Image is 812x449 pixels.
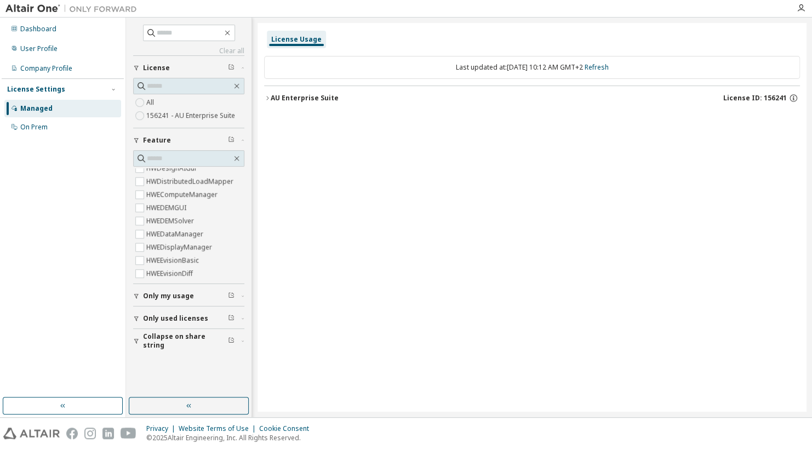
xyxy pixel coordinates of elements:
p: © 2025 Altair Engineering, Inc. All Rights Reserved. [146,433,316,442]
label: 156241 - AU Enterprise Suite [146,109,237,122]
span: Clear filter [228,64,235,72]
div: License Settings [7,85,65,94]
span: Only used licenses [143,314,208,323]
label: HWEDisplayManager [146,241,214,254]
label: HWEDEMGUI [146,201,188,214]
img: altair_logo.svg [3,428,60,439]
div: Last updated at: [DATE] 10:12 AM GMT+2 [264,56,800,79]
label: HWDistributedLoadMapper [146,175,236,188]
span: Clear filter [228,292,235,300]
label: HWEComputeManager [146,188,220,201]
button: License [133,56,244,80]
div: Managed [20,104,53,113]
button: Only used licenses [133,306,244,331]
span: Only my usage [143,292,194,300]
div: Privacy [146,424,179,433]
div: User Profile [20,44,58,53]
label: HWEDEMSolver [146,214,196,228]
a: Refresh [585,62,609,72]
button: Only my usage [133,284,244,308]
div: Website Terms of Use [179,424,259,433]
label: HWEDataManager [146,228,205,241]
button: AU Enterprise SuiteLicense ID: 156241 [264,86,800,110]
label: All [146,96,156,109]
img: Altair One [5,3,142,14]
div: On Prem [20,123,48,132]
div: Dashboard [20,25,56,33]
img: youtube.svg [121,428,136,439]
label: HWEEvisionDiff [146,267,195,280]
label: HWEEvisionBasic [146,254,201,267]
button: Feature [133,128,244,152]
span: License [143,64,170,72]
a: Clear all [133,47,244,55]
div: Cookie Consent [259,424,316,433]
div: License Usage [271,35,322,44]
img: instagram.svg [84,428,96,439]
span: Clear filter [228,337,235,345]
img: linkedin.svg [102,428,114,439]
span: Clear filter [228,136,235,145]
label: HWDesignAIGui [146,162,198,175]
span: Feature [143,136,171,145]
button: Collapse on share string [133,329,244,353]
span: License ID: 156241 [723,94,787,103]
img: facebook.svg [66,428,78,439]
span: Collapse on share string [143,332,228,350]
span: Clear filter [228,314,235,323]
div: Company Profile [20,64,72,73]
div: AU Enterprise Suite [271,94,339,103]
